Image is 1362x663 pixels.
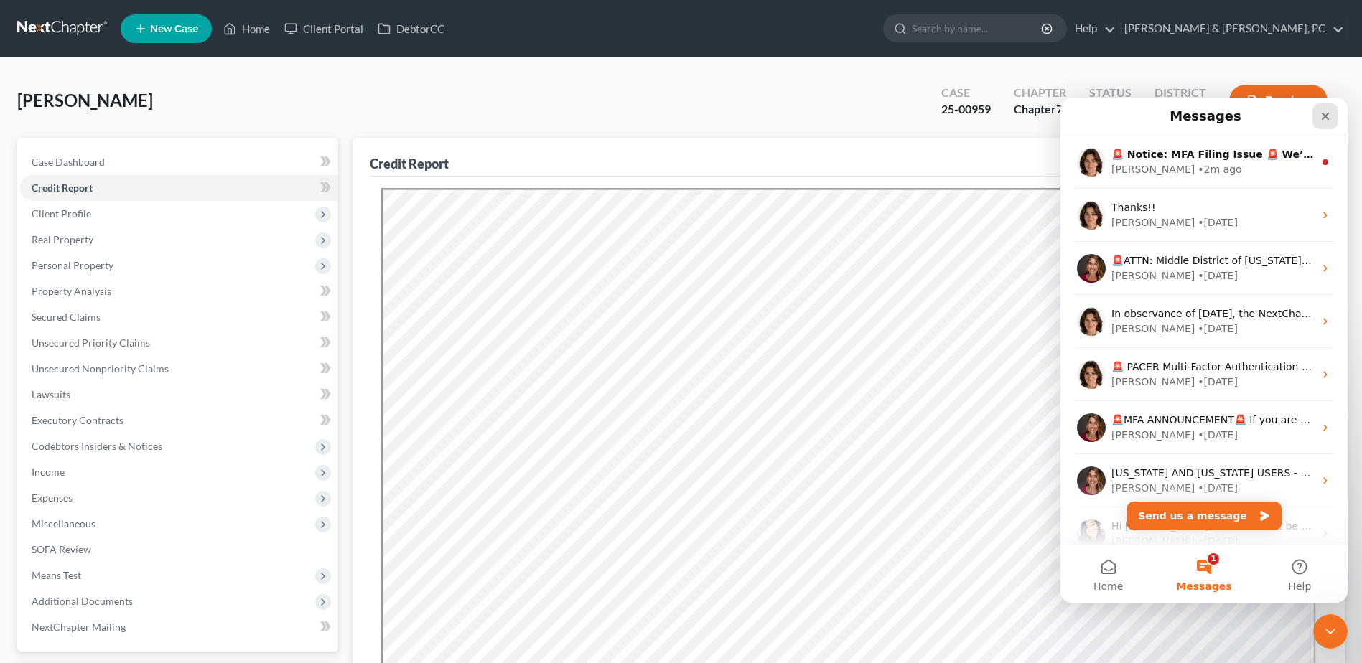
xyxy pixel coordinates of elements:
div: District [1155,85,1206,101]
a: Credit Report [20,175,338,201]
div: [PERSON_NAME] [51,436,134,451]
iframe: Intercom live chat [1060,98,1348,603]
img: Profile image for Katie [17,369,45,398]
span: 7 [1056,102,1063,116]
span: Credit Report [32,182,93,194]
a: [PERSON_NAME] & [PERSON_NAME], PC [1117,16,1344,42]
a: Unsecured Nonpriority Claims [20,356,338,382]
input: Search by name... [912,15,1043,42]
span: New Case [150,24,198,34]
div: • [DATE] [137,383,177,398]
span: Executory Contracts [32,414,123,426]
span: Secured Claims [32,311,101,323]
button: Send us a message [66,404,221,433]
div: Chapter [1014,101,1066,118]
div: [PERSON_NAME] [51,383,134,398]
span: Expenses [32,492,73,504]
a: Property Analysis [20,278,338,304]
a: Unsecured Priority Claims [20,330,338,356]
div: Credit Report [370,155,449,172]
img: Profile image for Katie [17,316,45,344]
a: SOFA Review [20,537,338,563]
div: [PERSON_NAME] [51,277,134,292]
img: Profile image for Emma [17,263,45,291]
a: Help [1068,16,1116,42]
iframe: Intercom live chat [1313,614,1348,649]
span: Help [228,484,251,494]
div: • [DATE] [137,330,177,345]
span: Additional Documents [32,595,133,607]
div: [PERSON_NAME] [51,224,134,239]
div: Case [941,85,991,101]
span: Real Property [32,233,93,245]
span: Lawsuits [32,388,70,400]
div: • [DATE] [137,171,177,186]
a: Executory Contracts [20,408,338,433]
span: Unsecured Priority Claims [32,337,150,349]
img: Profile image for Emma [17,210,45,238]
div: • [DATE] [137,224,177,239]
a: Lawsuits [20,382,338,408]
span: Codebtors Insiders & Notices [32,440,162,452]
button: Help [192,448,287,505]
a: Home [216,16,277,42]
span: NextChapter Mailing [32,621,126,633]
span: Home [33,484,62,494]
div: 25-00959 [941,101,991,118]
div: [PERSON_NAME] [51,330,134,345]
div: • [DATE] [137,436,177,451]
span: Case Dashboard [32,156,105,168]
div: Status [1089,85,1132,101]
div: [PERSON_NAME] [51,171,134,186]
span: Personal Property [32,259,113,271]
span: Miscellaneous [32,517,95,530]
span: Income [32,466,65,478]
img: Profile image for Sara [17,422,45,451]
span: Unsecured Nonpriority Claims [32,362,169,375]
span: Means Test [32,569,81,581]
a: Client Portal [277,16,370,42]
span: Messages [116,484,171,494]
button: Messages [95,448,191,505]
a: Secured Claims [20,304,338,330]
a: Case Dashboard [20,149,338,175]
a: DebtorCC [370,16,452,42]
button: Preview [1229,85,1328,117]
span: Property Analysis [32,285,111,297]
div: Chapter [1014,85,1066,101]
span: Client Profile [32,207,91,220]
span: SOFA Review [32,543,91,555]
span: [PERSON_NAME] [17,90,153,110]
a: NextChapter Mailing [20,614,338,640]
div: • [DATE] [137,277,177,292]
